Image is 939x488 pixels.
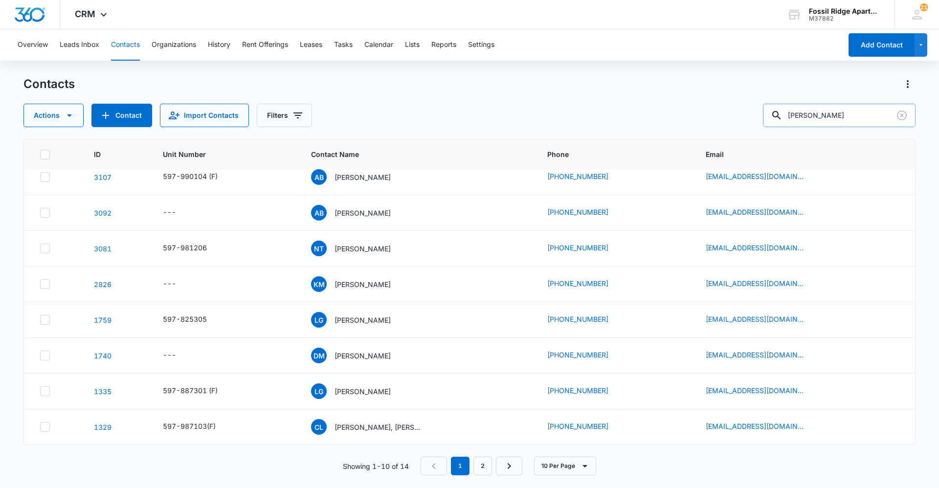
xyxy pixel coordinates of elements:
input: Search Contacts [763,104,916,127]
span: ID [94,149,125,159]
div: Phone - (970) 702-1324 - Select to Edit Field [547,421,626,433]
button: Clear [894,108,910,123]
span: CL [311,419,327,435]
button: History [208,29,230,61]
p: [PERSON_NAME] [335,208,391,218]
div: --- [163,278,176,290]
div: 597-987103(F) [163,421,216,431]
div: Contact Name - Loretta Gutierrez-Martinez - Select to Edit Field [311,383,408,399]
span: Email [706,149,885,159]
a: [PHONE_NUMBER] [547,207,608,217]
div: Unit Number - 597-981206 - Select to Edit Field [163,243,224,254]
p: [PERSON_NAME] [335,386,391,397]
button: Actions [23,104,84,127]
button: Leases [300,29,322,61]
button: Actions [900,76,916,92]
a: [EMAIL_ADDRESS][DOMAIN_NAME] [706,207,804,217]
div: Phone - (719) 946-1294 - Select to Edit Field [547,171,626,183]
span: Contact Name [311,149,510,159]
div: Email - martinezadina89@gmail.com - Select to Edit Field [706,207,821,219]
span: DM [311,348,327,363]
div: Unit Number - 597-990104 (F) - Select to Edit Field [163,171,235,183]
button: 10 Per Page [534,457,596,475]
a: [EMAIL_ADDRESS][DOMAIN_NAME] [706,350,804,360]
div: Email - martinezadina89@gmail.com - Select to Edit Field [706,171,821,183]
div: Unit Number - 597-987103(F) - Select to Edit Field [163,421,233,433]
span: CRM [75,9,95,19]
span: Unit Number [163,149,288,159]
em: 1 [451,457,469,475]
p: Showing 1-10 of 14 [343,461,409,471]
span: AB [311,205,327,221]
p: [PERSON_NAME] [335,351,391,361]
a: Navigate to contact details page for Caiden Lee, Hurbano Villarreal, Jalen Martinez [94,423,112,431]
div: --- [163,207,176,219]
div: Email - Devonmar23@gmail.com - Select to Edit Field [706,350,821,361]
button: Calendar [364,29,393,61]
a: [EMAIL_ADDRESS][DOMAIN_NAME] [706,171,804,181]
a: [EMAIL_ADDRESS][DOMAIN_NAME] [706,278,804,288]
div: Contact Name - Adina Benavidez - Select to Edit Field [311,205,408,221]
button: Overview [18,29,48,61]
span: NT [311,241,327,256]
div: Contact Name - Nicholas T. Martinez - Select to Edit Field [311,241,408,256]
div: Unit Number - - Select to Edit Field [163,350,194,361]
button: Add Contact [91,104,152,127]
div: Unit Number - - Select to Edit Field [163,207,194,219]
div: Contact Name - Caiden Lee, Hurbano Villarreal, Jalen Martinez - Select to Edit Field [311,419,440,435]
a: Navigate to contact details page for Kirsten Martinez [94,280,112,288]
div: Phone - (970) 832-7054 - Select to Edit Field [547,314,626,326]
div: notifications count [920,3,928,11]
a: Navigate to contact details page for Loretta Guttierez Martinez [94,316,112,324]
span: AB [311,169,327,185]
a: Navigate to contact details page for Nicholas T. Martinez [94,244,112,253]
a: [PHONE_NUMBER] [547,243,608,253]
nav: Pagination [421,457,522,475]
a: [PHONE_NUMBER] [547,421,608,431]
button: Import Contacts [160,104,249,127]
div: Email - nickpar0528@gmail.com - Select to Edit Field [706,243,821,254]
div: Email - lorettag1235@gmail.com - Select to Edit Field [706,314,821,326]
div: Email - bano0935@gmail.com - Select to Edit Field [706,421,821,433]
a: [EMAIL_ADDRESS][DOMAIN_NAME] [706,314,804,324]
p: [PERSON_NAME] [335,172,391,182]
a: Navigate to contact details page for Devon Martinez [94,352,112,360]
div: Contact Name - Devon Martinez - Select to Edit Field [311,348,408,363]
div: Phone - (303) 909-6367 - Select to Edit Field [547,350,626,361]
button: Settings [468,29,494,61]
button: Contacts [111,29,140,61]
button: Lists [405,29,420,61]
button: Rent Offerings [242,29,288,61]
span: Phone [547,149,668,159]
a: [PHONE_NUMBER] [547,350,608,360]
a: [EMAIL_ADDRESS][DOMAIN_NAME] [706,385,804,396]
a: Next Page [496,457,522,475]
div: 597-887301 (F) [163,385,218,396]
div: Unit Number - - Select to Edit Field [163,278,194,290]
button: Organizations [152,29,196,61]
button: Leads Inbox [60,29,99,61]
div: Contact Name - Loretta Guttierez Martinez - Select to Edit Field [311,312,408,328]
a: [EMAIL_ADDRESS][DOMAIN_NAME] [706,421,804,431]
a: Page 2 [473,457,492,475]
div: Phone - (719) 679-9986 - Select to Edit Field [547,278,626,290]
a: [PHONE_NUMBER] [547,385,608,396]
button: Filters [257,104,312,127]
div: --- [163,350,176,361]
span: LG [311,312,327,328]
a: Navigate to contact details page for Loretta Gutierrez-Martinez [94,387,112,396]
a: [PHONE_NUMBER] [547,278,608,288]
div: Email - lorettag1235@gmail.com - Select to Edit Field [706,385,821,397]
div: Phone - (309) 868-9233 - Select to Edit Field [547,243,626,254]
span: LG [311,383,327,399]
a: [PHONE_NUMBER] [547,171,608,181]
div: account id [809,15,880,22]
button: Tasks [334,29,353,61]
p: [PERSON_NAME], [PERSON_NAME], [PERSON_NAME] [335,422,423,432]
div: Unit Number - 597-887301 (F) - Select to Edit Field [163,385,235,397]
div: Contact Name - Adina Benavidez - Select to Edit Field [311,169,408,185]
span: 21 [920,3,928,11]
p: [PERSON_NAME] [335,279,391,289]
a: [PHONE_NUMBER] [547,314,608,324]
a: Navigate to contact details page for Adina Benavidez [94,173,112,181]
